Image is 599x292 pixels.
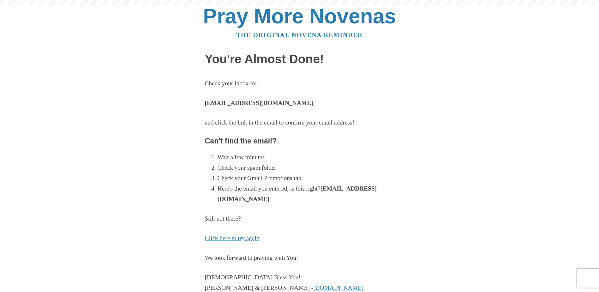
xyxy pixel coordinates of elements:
[205,253,394,263] p: We look forward to praying with You!
[205,100,313,106] strong: [EMAIL_ADDRESS][DOMAIN_NAME]
[218,173,394,184] li: Check your Gmail Promotions tab
[205,118,394,128] p: and click the link in the email to confirm your email address!
[313,284,363,291] a: [DOMAIN_NAME]
[205,78,394,89] p: Check your inbox for
[218,163,394,173] li: Check your spam folder
[205,52,394,66] h1: You're Almost Done!
[205,235,260,241] a: Click here to try again
[205,214,394,224] p: Still not there?
[218,185,377,202] strong: [EMAIL_ADDRESS][DOMAIN_NAME]
[218,184,394,204] li: Here's the email you entered, is this right?
[236,32,363,38] a: The original novena reminder
[203,4,396,28] a: Pray More Novenas
[205,137,394,145] h3: Can't find the email?
[218,152,394,163] li: Wait a few minutes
